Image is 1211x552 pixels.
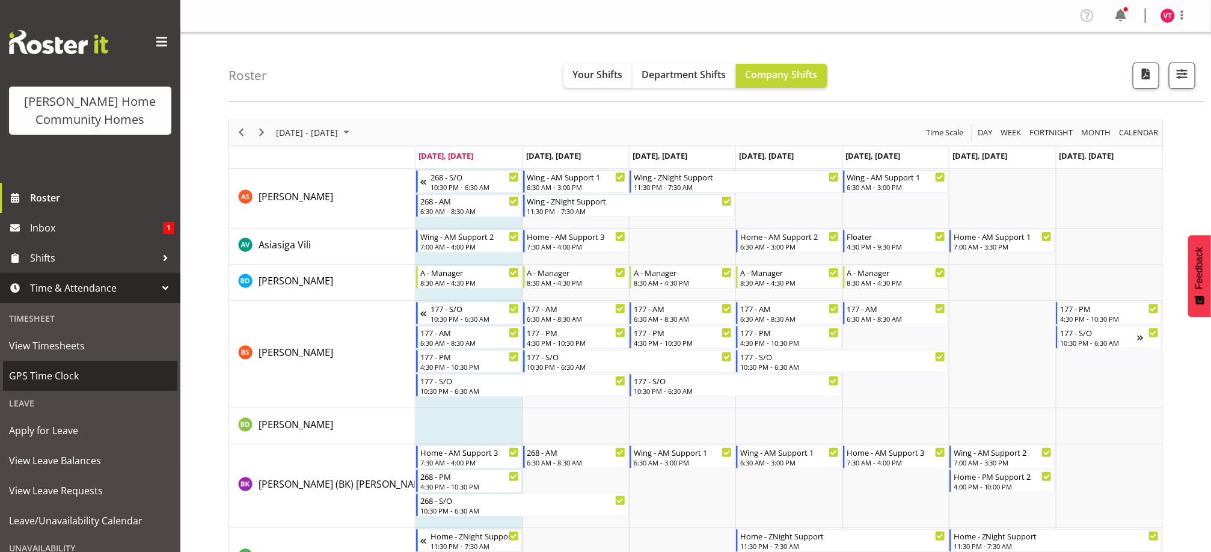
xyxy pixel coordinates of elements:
[527,458,625,467] div: 6:30 AM - 8:30 AM
[630,170,842,193] div: Arshdeep Singh"s event - Wing - ZNight Support Begin From Wednesday, August 27, 2025 at 11:30:00 ...
[527,171,625,183] div: Wing - AM Support 1
[3,391,177,416] div: Leave
[420,470,518,482] div: 268 - PM
[416,494,628,517] div: Brijesh (BK) Kachhadiya"s event - 268 - S/O Begin From Monday, August 25, 2025 at 10:30:00 PM GMT...
[736,64,827,88] button: Company Shifts
[954,541,1159,551] div: 11:30 PM - 7:30 AM
[846,150,901,161] span: [DATE], [DATE]
[1056,326,1161,349] div: Billie Sothern"s event - 177 - S/O Begin From Sunday, August 31, 2025 at 10:30:00 PM GMT+12:00 En...
[527,266,625,278] div: A - Manager
[740,302,838,314] div: 177 - AM
[1028,125,1074,140] span: Fortnight
[976,125,993,140] span: Day
[1079,125,1113,140] button: Timeline Month
[420,278,518,287] div: 8:30 AM - 4:30 PM
[847,314,945,324] div: 6:30 AM - 8:30 AM
[634,278,732,287] div: 8:30 AM - 4:30 PM
[1133,63,1159,89] button: Download a PDF of the roster according to the set date range.
[416,529,521,552] div: Cheenee Vargas"s event - Home - ZNight Support Begin From Sunday, August 24, 2025 at 11:30:00 PM ...
[420,506,625,515] div: 10:30 PM - 6:30 AM
[634,302,732,314] div: 177 - AM
[523,350,735,373] div: Billie Sothern"s event - 177 - S/O Begin From Tuesday, August 26, 2025 at 10:30:00 PM GMT+12:00 E...
[251,120,272,146] div: next period
[954,482,1052,491] div: 4:00 PM - 10:00 PM
[634,182,839,192] div: 11:30 PM - 7:30 AM
[416,470,521,492] div: Brijesh (BK) Kachhadiya"s event - 268 - PM Begin From Monday, August 25, 2025 at 4:30:00 PM GMT+1...
[229,301,415,408] td: Billie Sothern resource
[739,150,794,161] span: [DATE], [DATE]
[976,125,995,140] button: Timeline Day
[416,326,521,349] div: Billie Sothern"s event - 177 - AM Begin From Monday, August 25, 2025 at 6:30:00 AM GMT+12:00 Ends...
[431,182,518,192] div: 10:30 PM - 6:30 AM
[416,302,521,325] div: Billie Sothern"s event - 177 - S/O Begin From Sunday, August 24, 2025 at 10:30:00 PM GMT+12:00 En...
[634,314,732,324] div: 6:30 AM - 8:30 AM
[259,345,333,360] a: [PERSON_NAME]
[949,529,1162,552] div: Cheenee Vargas"s event - Home - ZNight Support Begin From Saturday, August 30, 2025 at 11:30:00 P...
[274,125,355,140] button: August 2025
[259,189,333,204] a: [PERSON_NAME]
[740,541,945,551] div: 11:30 PM - 7:30 AM
[925,125,964,140] span: Time Scale
[259,417,333,432] a: [PERSON_NAME]
[30,189,174,207] span: Roster
[527,327,625,339] div: 177 - PM
[431,541,518,551] div: 11:30 PM - 7:30 AM
[527,302,625,314] div: 177 - AM
[924,125,966,140] button: Time Scale
[9,482,171,500] span: View Leave Requests
[999,125,1022,140] span: Week
[523,170,628,193] div: Arshdeep Singh"s event - Wing - AM Support 1 Begin From Tuesday, August 26, 2025 at 6:30:00 AM GM...
[259,477,431,491] a: [PERSON_NAME] (BK) [PERSON_NAME]
[1059,150,1114,161] span: [DATE], [DATE]
[416,266,521,289] div: Barbara Dunlop"s event - A - Manager Begin From Monday, August 25, 2025 at 8:30:00 AM GMT+12:00 E...
[254,125,270,140] button: Next
[3,506,177,536] a: Leave/Unavailability Calendar
[9,452,171,470] span: View Leave Balances
[229,265,415,301] td: Barbara Dunlop resource
[630,446,735,468] div: Brijesh (BK) Kachhadiya"s event - Wing - AM Support 1 Begin From Wednesday, August 27, 2025 at 6:...
[527,351,732,363] div: 177 - S/O
[229,228,415,265] td: Asiasiga Vili resource
[523,446,628,468] div: Brijesh (BK) Kachhadiya"s event - 268 - AM Begin From Tuesday, August 26, 2025 at 6:30:00 AM GMT+...
[954,242,1052,251] div: 7:00 AM - 3:30 PM
[736,446,841,468] div: Brijesh (BK) Kachhadiya"s event - Wing - AM Support 1 Begin From Thursday, August 28, 2025 at 6:3...
[740,266,838,278] div: A - Manager
[527,278,625,287] div: 8:30 AM - 4:30 PM
[847,182,945,192] div: 6:30 AM - 3:00 PM
[527,230,625,242] div: Home - AM Support 3
[527,195,732,207] div: Wing - ZNight Support
[563,64,633,88] button: Your Shifts
[740,230,838,242] div: Home - AM Support 2
[30,219,163,237] span: Inbox
[420,242,518,251] div: 7:00 AM - 4:00 PM
[431,171,518,183] div: 268 - S/O
[523,194,735,217] div: Arshdeep Singh"s event - Wing - ZNight Support Begin From Tuesday, August 26, 2025 at 11:30:00 PM...
[949,470,1055,492] div: Brijesh (BK) Kachhadiya"s event - Home - PM Support 2 Begin From Saturday, August 30, 2025 at 4:0...
[740,351,945,363] div: 177 - S/O
[740,338,838,348] div: 4:30 PM - 10:30 PM
[416,170,521,193] div: Arshdeep Singh"s event - 268 - S/O Begin From Sunday, August 24, 2025 at 10:30:00 PM GMT+12:00 En...
[416,350,521,373] div: Billie Sothern"s event - 177 - PM Begin From Monday, August 25, 2025 at 4:30:00 PM GMT+12:00 Ends...
[1060,338,1137,348] div: 10:30 PM - 6:30 AM
[9,337,171,355] span: View Timesheets
[847,266,945,278] div: A - Manager
[420,458,518,467] div: 7:30 AM - 4:00 PM
[1060,327,1137,339] div: 177 - S/O
[9,512,171,530] span: Leave/Unavailability Calendar
[847,171,945,183] div: Wing - AM Support 1
[30,249,156,267] span: Shifts
[229,169,415,228] td: Arshdeep Singh resource
[1060,302,1158,314] div: 177 - PM
[634,458,732,467] div: 6:30 AM - 3:00 PM
[847,446,945,458] div: Home - AM Support 3
[736,529,948,552] div: Cheenee Vargas"s event - Home - ZNight Support Begin From Thursday, August 28, 2025 at 11:30:00 P...
[1160,8,1175,23] img: vanessa-thornley8527.jpg
[527,362,732,372] div: 10:30 PM - 6:30 AM
[233,125,250,140] button: Previous
[416,230,521,253] div: Asiasiga Vili"s event - Wing - AM Support 2 Begin From Monday, August 25, 2025 at 7:00:00 AM GMT+...
[630,266,735,289] div: Barbara Dunlop"s event - A - Manager Begin From Wednesday, August 27, 2025 at 8:30:00 AM GMT+12:0...
[420,338,518,348] div: 6:30 AM - 8:30 AM
[843,446,948,468] div: Brijesh (BK) Kachhadiya"s event - Home - AM Support 3 Begin From Friday, August 29, 2025 at 7:30:...
[573,68,623,81] span: Your Shifts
